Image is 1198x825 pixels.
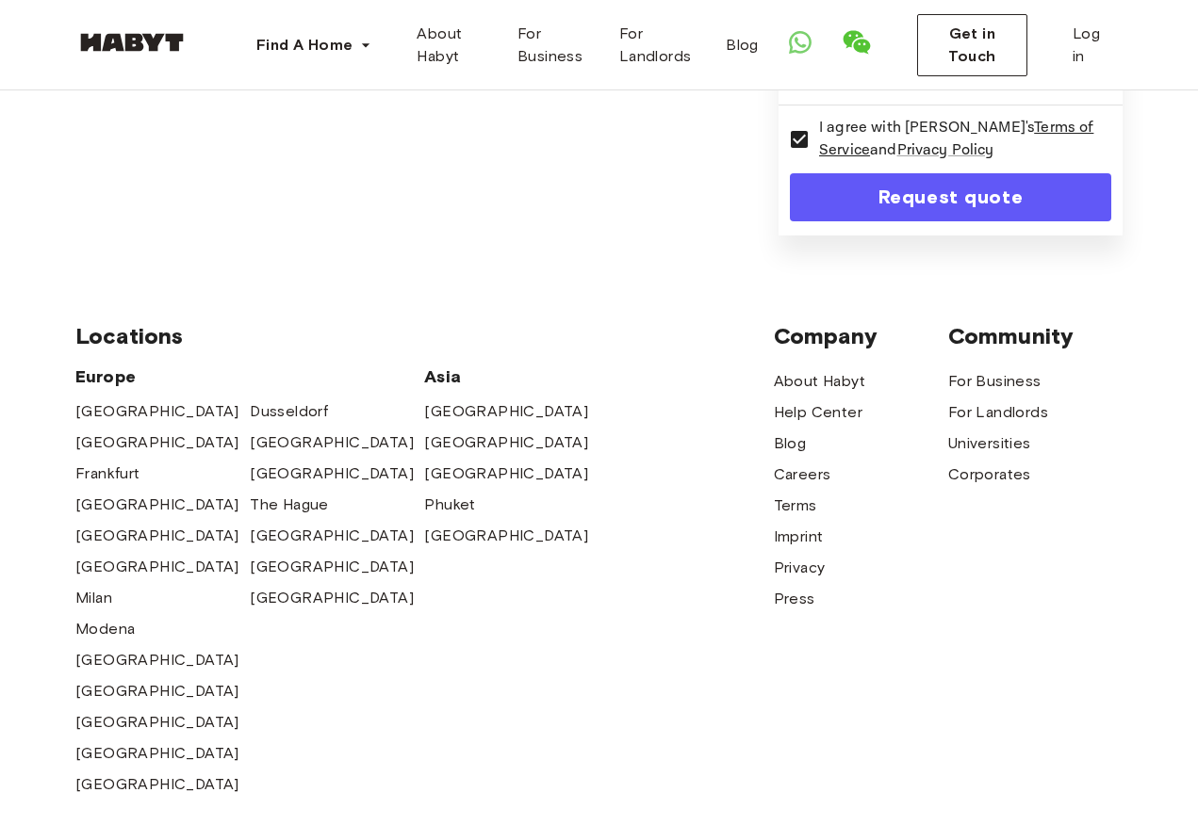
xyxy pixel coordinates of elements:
[774,432,807,455] a: Blog
[774,463,831,486] a: Careers
[424,462,588,485] a: [GEOGRAPHIC_DATA]
[75,33,189,52] img: Habyt
[774,526,824,548] a: Imprint
[517,23,589,68] span: For Business
[604,15,711,75] a: For Landlords
[774,401,862,424] a: Help Center
[75,680,239,703] a: [GEOGRAPHIC_DATA]
[250,587,414,609] a: [GEOGRAPHIC_DATA]
[726,34,759,57] span: Blog
[75,400,239,423] a: [GEOGRAPHIC_DATA]
[424,493,475,516] a: Phuket
[502,15,604,75] a: For Business
[75,618,135,640] a: Modena
[75,742,239,765] a: [GEOGRAPHIC_DATA]
[75,556,239,578] a: [GEOGRAPHIC_DATA]
[250,556,414,578] a: [GEOGRAPHIC_DATA]
[75,322,774,350] span: Locations
[774,370,865,393] a: About Habyt
[948,322,1123,350] span: Community
[75,365,424,388] span: Europe
[250,400,328,423] a: Dusseldorf
[790,173,1111,221] button: Request quote
[424,431,588,454] a: [GEOGRAPHIC_DATA]
[917,14,1027,76] button: Get in Touch
[75,711,239,734] a: [GEOGRAPHIC_DATA]
[75,773,239,796] a: [GEOGRAPHIC_DATA]
[774,557,826,579] a: Privacy
[250,462,414,485] a: [GEOGRAPHIC_DATA]
[75,493,239,516] a: [GEOGRAPHIC_DATA]
[241,26,386,64] button: Find A Home
[75,431,239,454] a: [GEOGRAPHIC_DATA]
[250,525,414,547] a: [GEOGRAPHIC_DATA]
[842,27,872,64] a: Show WeChat QR Code
[619,23,696,68] span: For Landlords
[75,462,140,485] a: Frankfurt
[1073,23,1108,68] span: Log in
[774,588,815,610] a: Press
[948,463,1031,486] a: Corporates
[75,649,239,671] a: [GEOGRAPHIC_DATA]
[948,370,1042,393] a: For Business
[75,525,239,547] a: [GEOGRAPHIC_DATA]
[933,23,1011,68] span: Get in Touch
[75,587,112,609] a: Milan
[774,322,948,350] span: Company
[417,23,487,68] span: About Habyt
[402,15,502,75] a: About Habyt
[897,140,994,160] a: Privacy Policy
[424,365,599,388] span: Asia
[789,31,812,60] a: Open WhatsApp
[711,15,774,75] a: Blog
[1058,15,1123,75] a: Log in
[250,431,414,454] a: [GEOGRAPHIC_DATA]
[250,493,329,516] a: The Hague
[948,432,1031,455] a: Universities
[424,525,588,547] a: [GEOGRAPHIC_DATA]
[424,400,588,423] a: [GEOGRAPHIC_DATA]
[774,494,817,517] a: Terms
[256,34,353,57] span: Find A Home
[948,401,1048,424] a: For Landlords
[819,117,1096,162] span: I agree with [PERSON_NAME]'s and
